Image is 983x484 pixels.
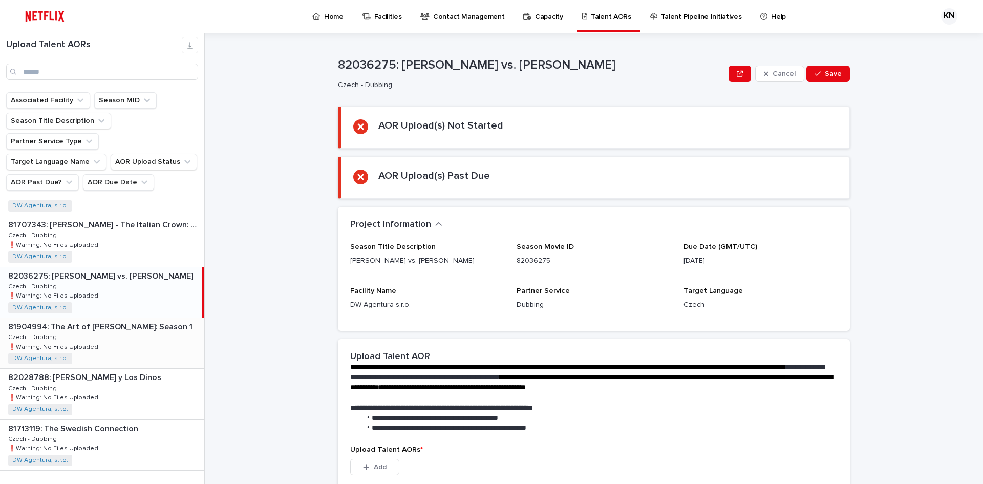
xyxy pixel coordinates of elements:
button: Season Title Description [6,113,111,129]
p: Czech [683,300,838,310]
span: Upload Talent AORs [350,446,423,453]
p: 81707343: Fabrizio Corona - The Italian Crown: Season 1 [8,218,202,230]
span: Season Title Description [350,243,436,250]
h2: AOR Upload(s) Past Due [378,170,490,182]
p: 82036275 [517,256,671,266]
p: Czech - Dubbing [338,81,720,90]
button: Target Language Name [6,154,106,170]
input: Search [6,64,198,80]
p: 82028788: [PERSON_NAME] y Los Dinos [8,371,163,383]
button: Cancel [755,66,804,82]
span: Cancel [773,70,796,77]
h2: Project Information [350,219,431,230]
p: Czech - Dubbing [8,230,59,239]
p: Czech - Dubbing [8,332,59,341]
p: Dubbing [517,300,671,310]
span: Due Date (GMT/UTC) [683,243,757,250]
a: DW Agentura, s.r.o. [12,202,68,209]
p: Czech - Dubbing [8,434,59,443]
a: DW Agentura, s.r.o. [12,253,68,260]
p: Czech - Dubbing [8,281,59,290]
span: Save [825,70,842,77]
p: [PERSON_NAME] vs. [PERSON_NAME] [350,256,504,266]
span: Partner Service [517,287,570,294]
p: DW Agentura s.r.o. [350,300,504,310]
h1: Upload Talent AORs [6,39,182,51]
p: [DATE] [683,256,838,266]
a: DW Agentura, s.r.o. [12,406,68,413]
button: AOR Past Due? [6,174,79,191]
h2: AOR Upload(s) Not Started [378,119,503,132]
button: Project Information [350,219,442,230]
span: Season Movie ID [517,243,574,250]
button: Associated Facility [6,92,90,109]
p: ❗️Warning: No Files Uploaded [8,443,100,452]
button: Save [806,66,850,82]
img: ifQbXi3ZQGMSEF7WDB7W [20,6,69,27]
a: DW Agentura, s.r.o. [12,355,68,362]
p: 82036275: [PERSON_NAME] vs. [PERSON_NAME] [338,58,724,73]
button: AOR Upload Status [111,154,197,170]
span: Target Language [683,287,743,294]
p: 82036275: [PERSON_NAME] vs. [PERSON_NAME] [8,269,195,281]
p: 81904994: The Art of [PERSON_NAME]: Season 1 [8,320,195,332]
h2: Upload Talent AOR [350,351,430,363]
button: Season MID [94,92,157,109]
span: Facility Name [350,287,396,294]
span: Add [374,464,387,471]
div: KN [941,8,957,25]
p: ❗️Warning: No Files Uploaded [8,290,100,300]
button: Add [350,459,399,475]
button: Partner Service Type [6,133,99,150]
p: ❗️Warning: No Files Uploaded [8,342,100,351]
p: ❗️Warning: No Files Uploaded [8,240,100,249]
p: ❗️Warning: No Files Uploaded [8,392,100,402]
p: Czech - Dubbing [8,383,59,392]
a: DW Agentura, s.r.o. [12,457,68,464]
button: AOR Due Date [83,174,154,191]
p: 81713119: The Swedish Connection [8,422,140,434]
a: DW Agentura, s.r.o. [12,304,68,311]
